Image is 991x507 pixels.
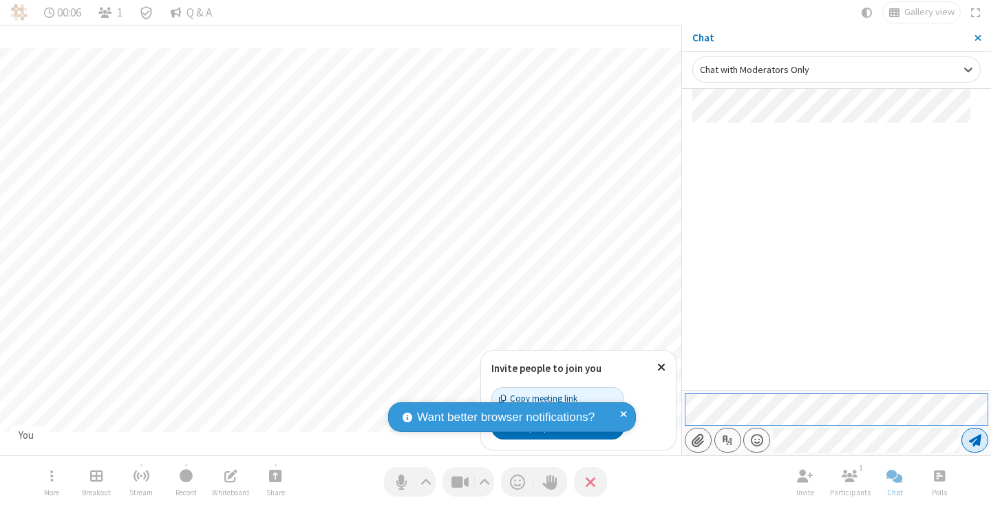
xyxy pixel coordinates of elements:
div: Copy meeting link [499,392,577,405]
button: Open participant list [92,2,128,23]
button: Close popover [647,351,676,384]
div: Meeting details Encryption enabled [134,2,160,23]
button: Close sidebar [964,25,991,51]
div: 1 [855,462,867,474]
span: Chat with Moderators Only [700,63,809,76]
button: End or leave meeting [574,467,607,497]
button: Open menu [743,428,770,453]
button: Video setting [476,467,494,497]
span: Share [266,488,285,497]
button: Mute (⌘+Shift+A) [384,467,436,497]
span: 00:06 [57,6,81,19]
button: Raise hand [534,467,567,497]
button: Start sharing [255,462,296,501]
div: Timer [39,2,87,23]
span: Polls [932,488,947,497]
button: Using system theme [856,2,878,23]
button: Fullscreen [966,2,986,23]
button: Send message [961,428,988,453]
button: Open shared whiteboard [210,462,251,501]
label: Invite people to join you [491,362,601,375]
button: Send a reaction [501,467,534,497]
span: Whiteboard [212,488,249,497]
p: Chat [692,30,964,46]
span: 1 [117,6,122,19]
button: Change layout [883,2,960,23]
span: More [44,488,59,497]
span: Q & A [187,6,212,19]
button: Manage Breakout Rooms [76,462,117,501]
button: Start streaming [120,462,162,501]
button: Close chat [874,462,915,501]
button: Open poll [919,462,960,501]
button: Q & A [164,2,217,23]
button: Open participant list [829,462,871,501]
button: Start recording [165,462,206,501]
span: Breakout [82,488,111,497]
span: Gallery view [904,7,955,18]
button: Audio settings [417,467,436,497]
img: QA Selenium DO NOT DELETE OR CHANGE [11,4,28,21]
button: Invite participants (⌘+Shift+I) [785,462,826,501]
div: You [14,428,39,444]
span: Want better browser notifications? [417,408,595,426]
span: Record [175,488,197,497]
span: Chat [887,488,903,497]
span: Invite [796,488,814,497]
button: Copy meeting link [491,387,624,411]
span: Stream [129,488,153,497]
button: Show formatting [714,428,741,453]
button: Stop video (⌘+Shift+V) [443,467,494,497]
span: Participants [830,488,871,497]
button: Open menu [31,462,72,501]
